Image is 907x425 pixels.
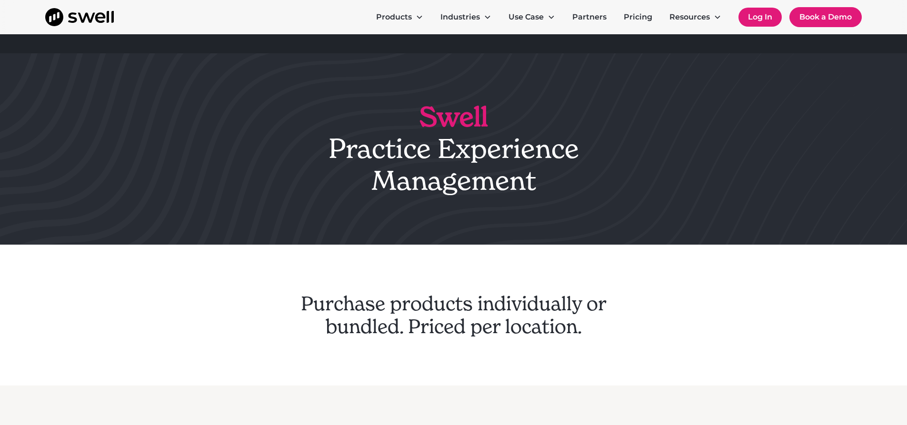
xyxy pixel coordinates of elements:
[440,11,480,23] div: Industries
[369,8,431,27] div: Products
[738,8,782,27] a: Log In
[565,8,614,27] a: Partners
[669,11,710,23] div: Resources
[433,8,499,27] div: Industries
[287,101,620,197] h1: Practice Experience Management
[419,100,488,134] strong: Swell
[45,8,114,26] a: home
[501,8,563,27] div: Use Case
[789,7,862,27] a: Book a Demo
[508,11,544,23] div: Use Case
[662,8,729,27] div: Resources
[616,8,660,27] a: Pricing
[275,292,632,338] h2: Purchase products individually or bundled. Priced per location.
[376,11,412,23] div: Products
